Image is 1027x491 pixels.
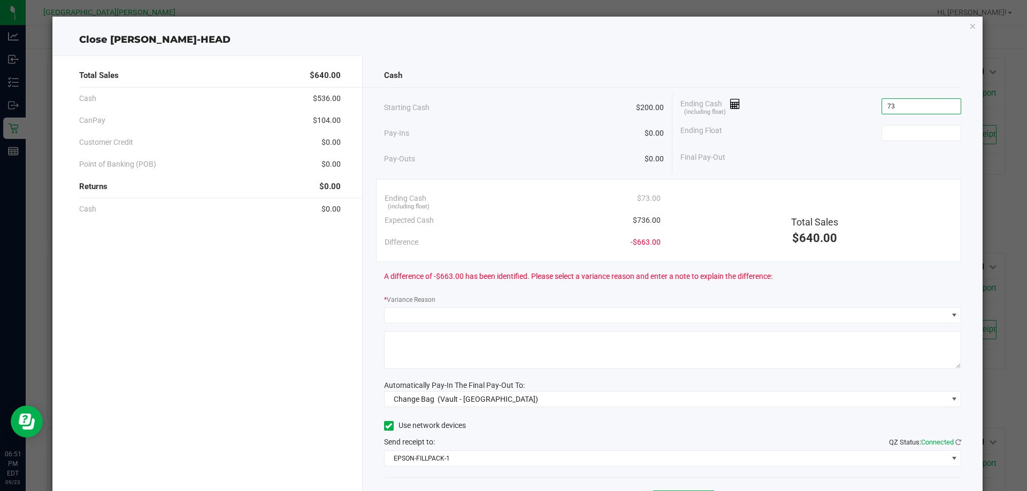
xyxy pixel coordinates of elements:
span: Difference [385,237,418,248]
span: (including float) [684,108,726,117]
span: Send receipt to: [384,438,435,446]
span: (Vault - [GEOGRAPHIC_DATA]) [438,395,538,403]
span: $0.00 [321,159,341,170]
span: -$663.00 [631,237,661,248]
span: Total Sales [791,216,838,228]
span: $0.00 [645,153,664,165]
span: $0.00 [321,204,341,215]
span: Starting Cash [384,102,430,113]
span: $0.00 [319,181,341,193]
label: Use network devices [384,420,466,431]
span: (including float) [388,202,430,212]
span: Cash [384,69,402,82]
span: Automatically Pay-In The Final Pay-Out To: [384,381,525,389]
span: Point of Banking (POB) [79,159,156,170]
span: Expected Cash [385,215,434,226]
span: Ending Cash [680,98,740,114]
label: Variance Reason [384,295,435,305]
div: Close [PERSON_NAME]-HEAD [52,33,983,47]
span: $73.00 [637,193,661,204]
span: Final Pay-Out [680,152,725,163]
span: Change Bag [394,395,434,403]
span: Cash [79,93,96,104]
span: Connected [921,438,954,446]
span: Pay-Outs [384,153,415,165]
span: $200.00 [636,102,664,113]
span: CanPay [79,115,105,126]
span: $736.00 [633,215,661,226]
span: Total Sales [79,69,119,82]
span: $640.00 [310,69,341,82]
div: Returns [79,175,341,198]
span: Customer Credit [79,137,133,148]
span: Ending Float [680,125,722,141]
span: $0.00 [645,128,664,139]
span: $536.00 [313,93,341,104]
span: $0.00 [321,137,341,148]
span: Cash [79,204,96,215]
span: $104.00 [313,115,341,126]
span: A difference of -$663.00 has been identified. Please select a variance reason and enter a note to... [384,271,772,282]
iframe: Resource center [11,406,43,438]
span: QZ Status: [889,438,961,446]
span: EPSON-FILLPACK-1 [385,451,948,466]
span: Pay-Ins [384,128,409,139]
span: $640.00 [792,231,837,245]
span: Ending Cash [385,193,426,204]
